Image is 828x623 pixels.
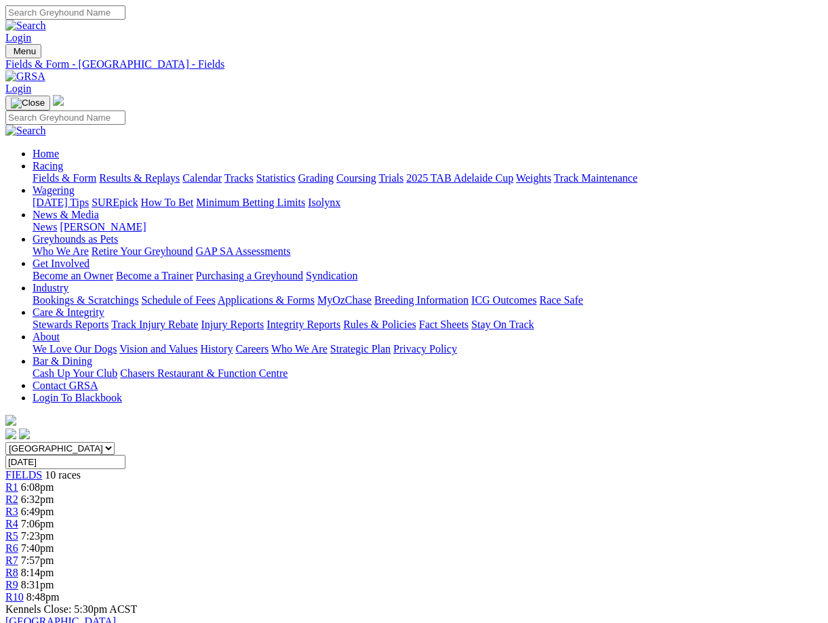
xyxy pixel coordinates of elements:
input: Search [5,110,125,125]
a: Integrity Reports [267,319,340,330]
a: Cash Up Your Club [33,367,117,379]
a: Vision and Values [119,343,197,355]
span: 7:23pm [21,530,54,542]
span: 10 races [45,469,81,481]
span: 7:57pm [21,555,54,566]
a: Login [5,32,31,43]
a: Bookings & Scratchings [33,294,138,306]
a: ICG Outcomes [471,294,536,306]
a: Injury Reports [201,319,264,330]
a: R10 [5,591,24,603]
a: R1 [5,481,18,493]
a: Breeding Information [374,294,469,306]
a: Track Maintenance [554,172,637,184]
a: Care & Integrity [33,306,104,318]
img: facebook.svg [5,428,16,439]
a: News [33,221,57,233]
a: Purchasing a Greyhound [196,270,303,281]
img: Close [11,98,45,108]
span: 8:48pm [26,591,60,603]
img: GRSA [5,71,45,83]
div: News & Media [33,221,823,233]
a: [DATE] Tips [33,197,89,208]
span: 6:49pm [21,506,54,517]
a: Calendar [182,172,222,184]
img: logo-grsa-white.png [53,95,64,106]
a: Tracks [224,172,254,184]
a: Race Safe [539,294,583,306]
div: Racing [33,172,823,184]
span: 7:06pm [21,518,54,529]
input: Search [5,5,125,20]
a: History [200,343,233,355]
a: SUREpick [92,197,138,208]
a: R7 [5,555,18,566]
a: Applications & Forms [218,294,315,306]
div: Greyhounds as Pets [33,245,823,258]
a: Login [5,83,31,94]
span: Kennels Close: 5:30pm ACST [5,603,137,615]
div: Get Involved [33,270,823,282]
span: R3 [5,506,18,517]
a: GAP SA Assessments [196,245,291,257]
a: Trials [378,172,403,184]
button: Toggle navigation [5,44,41,58]
a: Become a Trainer [116,270,193,281]
a: Become an Owner [33,270,113,281]
div: About [33,343,823,355]
span: 8:14pm [21,567,54,578]
a: Home [33,148,59,159]
a: Schedule of Fees [141,294,215,306]
span: R2 [5,494,18,505]
a: Rules & Policies [343,319,416,330]
a: Login To Blackbook [33,392,122,403]
a: Greyhounds as Pets [33,233,118,245]
span: 7:40pm [21,542,54,554]
a: R8 [5,567,18,578]
a: Racing [33,160,63,172]
div: Care & Integrity [33,319,823,331]
a: Weights [516,172,551,184]
a: Privacy Policy [393,343,457,355]
a: News & Media [33,209,99,220]
a: MyOzChase [317,294,372,306]
a: Fact Sheets [419,319,469,330]
a: R4 [5,518,18,529]
a: Industry [33,282,68,294]
a: Wagering [33,184,75,196]
a: Strategic Plan [330,343,391,355]
a: Contact GRSA [33,380,98,391]
span: Menu [14,46,36,56]
a: Who We Are [33,245,89,257]
a: Grading [298,172,334,184]
span: R5 [5,530,18,542]
input: Select date [5,455,125,469]
a: Syndication [306,270,357,281]
a: Minimum Betting Limits [196,197,305,208]
a: How To Bet [141,197,194,208]
a: Fields & Form - [GEOGRAPHIC_DATA] - Fields [5,58,823,71]
a: Track Injury Rebate [111,319,198,330]
img: Search [5,125,46,137]
a: [PERSON_NAME] [60,221,146,233]
a: R9 [5,579,18,590]
a: Chasers Restaurant & Function Centre [120,367,288,379]
a: FIELDS [5,469,42,481]
a: We Love Our Dogs [33,343,117,355]
a: R6 [5,542,18,554]
div: Industry [33,294,823,306]
a: Bar & Dining [33,355,92,367]
a: About [33,331,60,342]
div: Wagering [33,197,823,209]
a: Retire Your Greyhound [92,245,193,257]
img: twitter.svg [19,428,30,439]
span: 8:31pm [21,579,54,590]
img: logo-grsa-white.png [5,415,16,426]
a: Statistics [256,172,296,184]
div: Bar & Dining [33,367,823,380]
